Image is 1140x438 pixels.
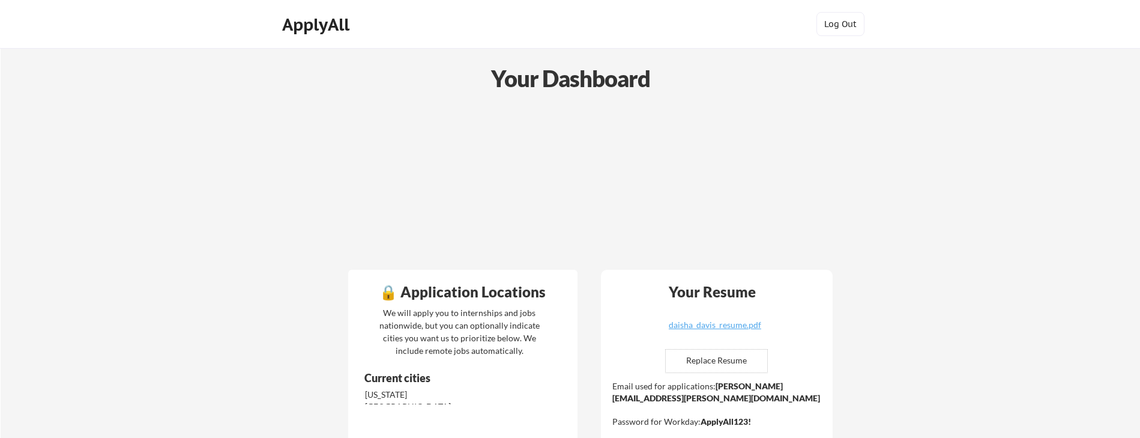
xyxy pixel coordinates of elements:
div: ApplyAll [282,14,353,35]
div: Your Dashboard [1,61,1140,96]
div: Current cities [364,373,531,383]
div: We will apply you to internships and jobs nationwide, but you can optionally indicate cities you ... [377,306,542,357]
strong: [PERSON_NAME][EMAIL_ADDRESS][PERSON_NAME][DOMAIN_NAME] [612,381,820,403]
div: [US_STATE][GEOGRAPHIC_DATA], [GEOGRAPHIC_DATA] [365,389,492,424]
div: 🔒 Application Locations [351,285,575,299]
a: daisha_davis_resume.pdf [644,321,786,339]
strong: ApplyAll123! [701,416,751,427]
div: daisha_davis_resume.pdf [644,321,786,329]
button: Log Out [816,12,864,36]
div: Your Resume [653,285,772,299]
